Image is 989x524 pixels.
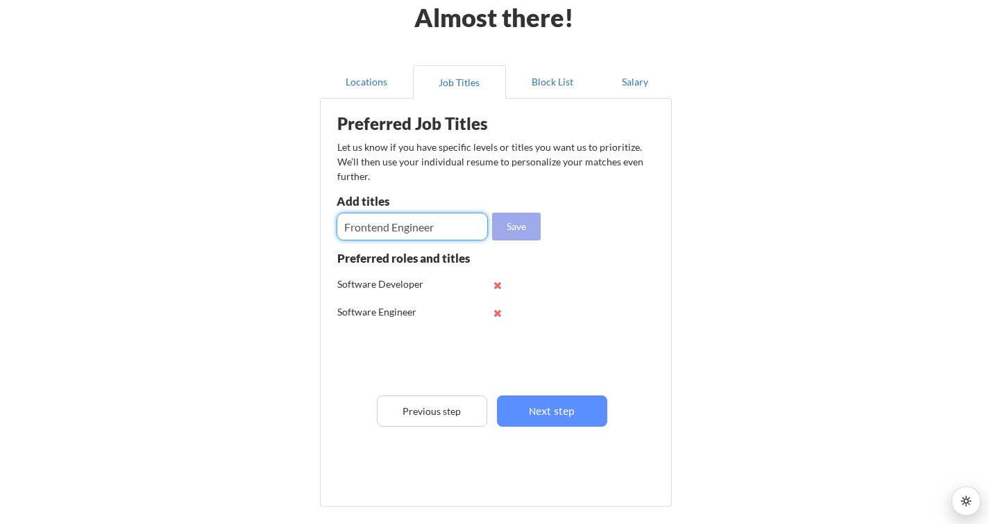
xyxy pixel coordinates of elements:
div: Let us know if you have specific levels or titles you want us to prioritize. We’ll then use your ... [337,140,645,183]
button: Job Titles [413,65,506,99]
div: Software Developer [337,277,428,291]
div: Preferred roles and titles [337,252,487,264]
button: Salary [599,65,672,99]
button: Previous step [377,395,487,427]
button: Block List [506,65,599,99]
div: Software Engineer [337,305,428,319]
div: Add titles [337,195,484,207]
button: Save [492,213,541,240]
div: Preferred Job Titles [337,115,512,132]
button: Locations [320,65,413,99]
input: E.g. Senior Product Manager [337,213,488,240]
div: Almost there! [397,5,591,30]
button: Next step [497,395,607,427]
